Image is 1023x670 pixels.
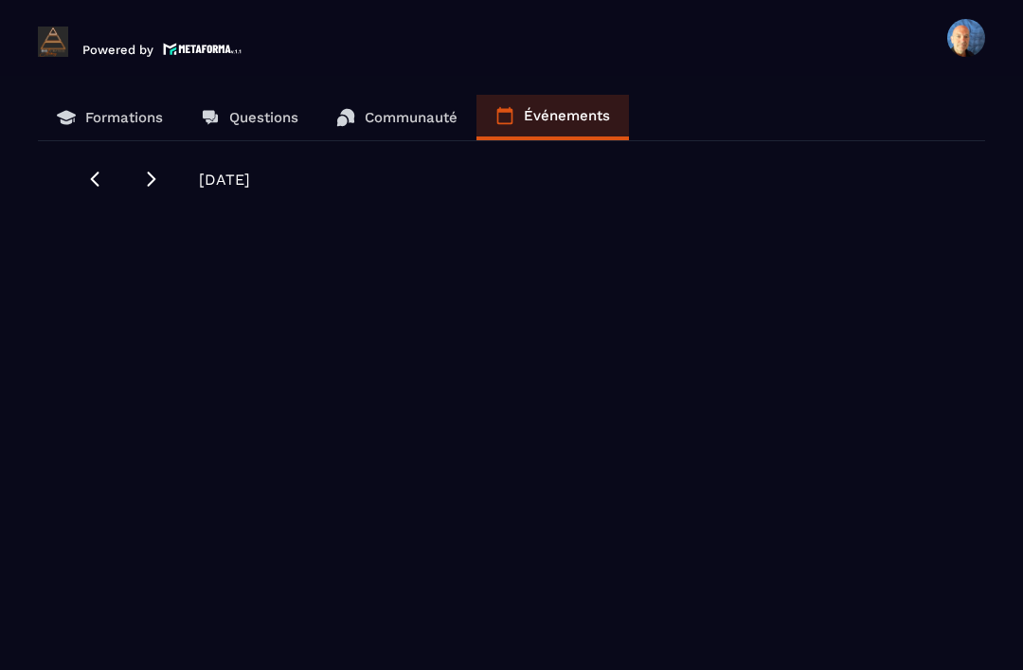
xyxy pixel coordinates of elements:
[38,27,68,57] img: logo-branding
[476,95,629,140] a: Événements
[229,109,298,126] p: Questions
[365,109,458,126] p: Communauté
[82,43,153,57] p: Powered by
[524,107,610,124] p: Événements
[182,95,317,140] a: Questions
[199,171,250,189] span: [DATE]
[317,95,476,140] a: Communauté
[163,41,242,57] img: logo
[85,109,163,126] p: Formations
[38,95,182,140] a: Formations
